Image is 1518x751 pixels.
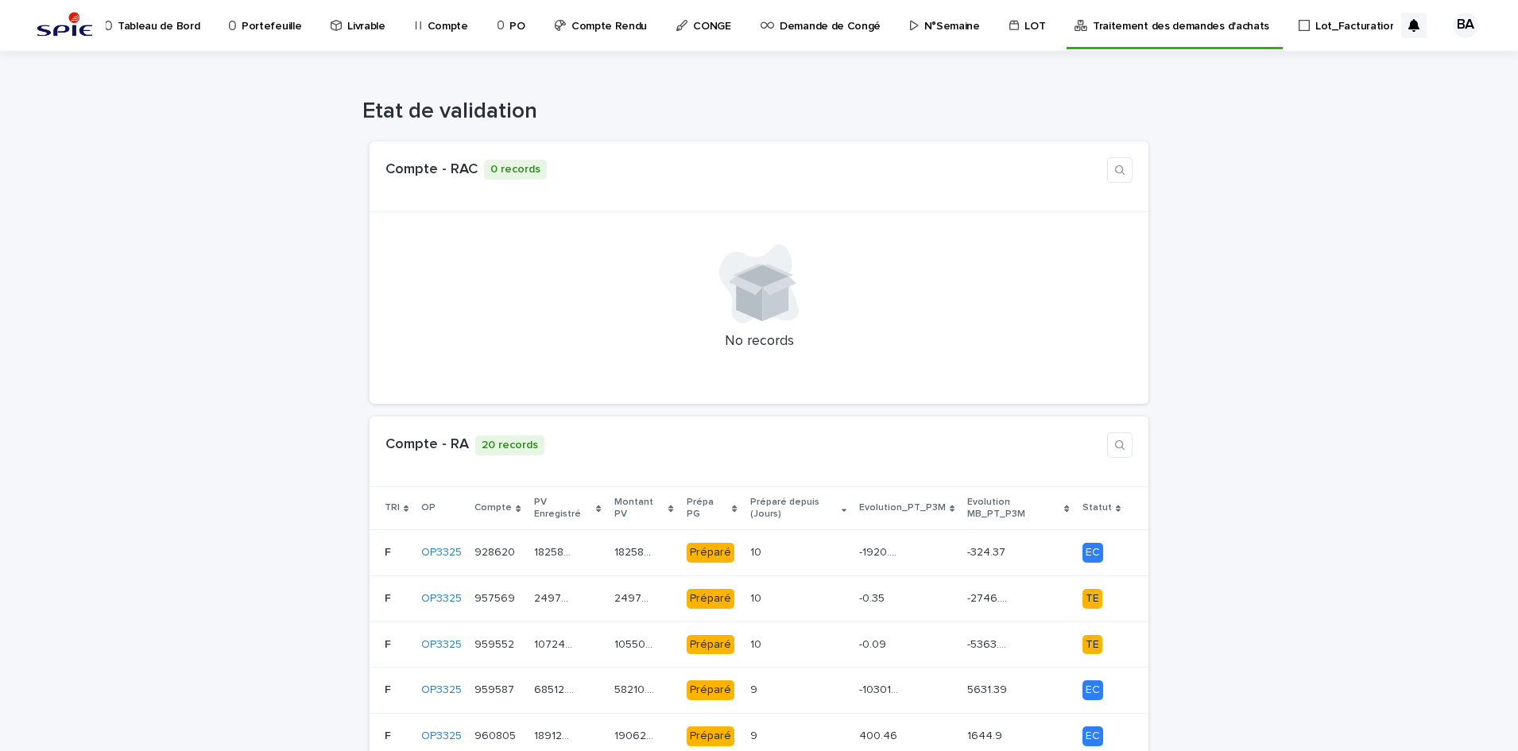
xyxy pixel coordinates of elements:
img: svstPd6MQfCT1uX1QGkG [32,10,98,41]
p: 957569 [474,589,518,606]
div: Préparé [687,543,734,563]
p: -2746.81 [967,589,1010,606]
p: 1644.9 [967,726,1005,743]
div: EC [1082,543,1103,563]
p: 182584.71 [534,543,577,559]
p: -1920.29 [859,543,902,559]
a: OP3325 [421,546,462,559]
div: Préparé [687,680,734,700]
a: Compte - RAC [385,162,478,176]
p: -5363.52 [967,635,1010,652]
p: OP [421,499,436,517]
tr: FF OP3325 957569957569 249709.65249709.65 249709.65249709.65 Préparé1010 -0.35-0.35 -2746.81-2746... [370,575,1148,621]
p: 10 [750,635,765,652]
p: No records [379,333,1139,350]
p: TRI [385,499,400,517]
div: EC [1082,680,1103,700]
p: 400.46 [859,726,900,743]
p: 58210.04 [614,680,657,697]
p: 5631.39 [967,680,1010,697]
p: PV Enregistré [534,494,593,523]
p: -10301.96 [859,680,902,697]
p: F [385,726,394,743]
p: 20 records [475,436,544,455]
p: Statut [1082,499,1112,517]
p: 0 records [484,160,547,180]
p: 9 [750,726,761,743]
p: 10 [750,543,765,559]
a: OP3325 [421,592,462,606]
a: OP3325 [421,683,462,697]
div: TE [1082,635,1102,655]
p: 960805 [474,726,519,743]
p: Evolution_PT_P3M [859,499,946,517]
p: 9 [750,680,761,697]
p: 182584.71 [614,543,657,559]
div: Préparé [687,726,734,746]
a: OP3325 [421,638,462,652]
p: -324.37 [967,543,1009,559]
p: 959552 [474,635,517,652]
p: 959587 [474,680,517,697]
p: Montant PV [614,494,665,523]
p: 190625.46 [614,726,657,743]
p: 189125.46 [534,726,577,743]
p: 249709.65 [534,589,577,606]
p: Evolution MB_PT_P3M [967,494,1060,523]
p: 105509.91 [614,635,657,652]
p: 10 [750,589,765,606]
p: F [385,635,394,652]
a: OP3325 [421,730,462,743]
p: 68512.34 [534,680,577,697]
p: F [385,543,394,559]
tr: FF OP3325 928620928620 182584.71182584.71 182584.71182584.71 Préparé1010 -1920.29-1920.29 -324.37... [370,529,1148,575]
div: BA [1453,13,1478,38]
p: Préparé depuis (Jours) [750,494,838,523]
div: Préparé [687,589,734,609]
p: 928620 [474,543,518,559]
a: Compte - RA [385,437,469,451]
p: Compte [474,499,512,517]
h1: Etat de validation [362,99,1141,126]
div: EC [1082,726,1103,746]
p: Prépa PG [687,494,729,523]
div: Préparé [687,635,734,655]
p: 249709.65 [614,589,657,606]
p: 107249.24 [534,635,577,652]
p: F [385,589,394,606]
p: -0.35 [859,589,888,606]
p: F [385,680,394,697]
tr: FF OP3325 959552959552 107249.24107249.24 105509.91105509.91 Préparé1010 -0.09-0.09 -5363.52-5363... [370,621,1148,668]
p: -0.09 [859,635,889,652]
div: TE [1082,589,1102,609]
tr: FF OP3325 959587959587 68512.3468512.34 58210.0458210.04 Préparé99 -10301.96-10301.96 5631.395631... [370,668,1148,714]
